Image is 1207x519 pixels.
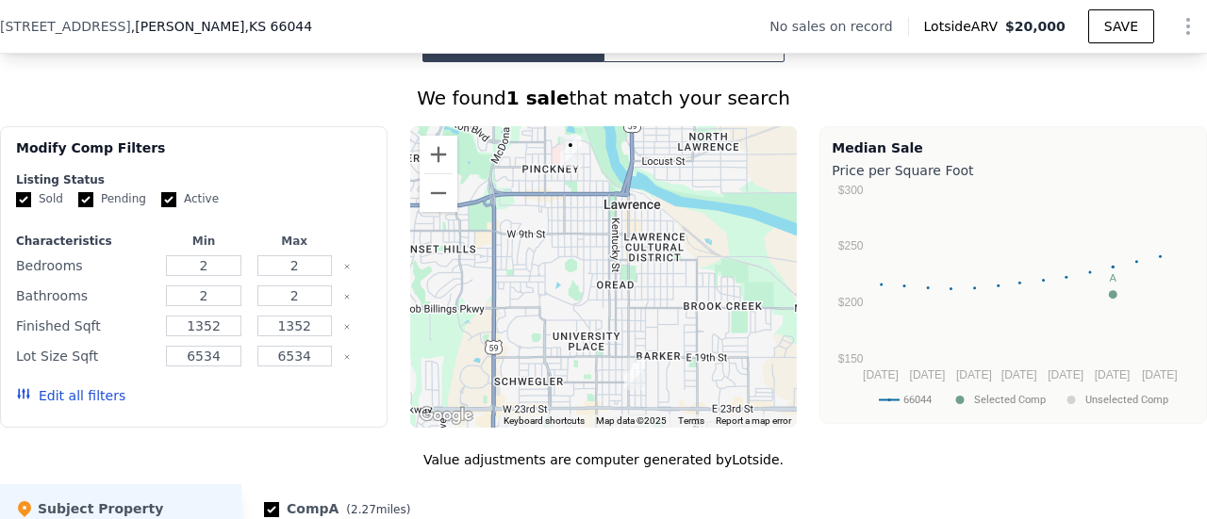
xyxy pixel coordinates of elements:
[16,234,155,249] div: Characteristics
[343,263,351,270] button: Clear
[506,87,570,109] strong: 1 sale
[15,499,163,518] div: Subject Property
[832,184,1190,419] svg: A chart.
[264,499,418,518] div: Comp A
[420,136,457,173] button: Zoom in
[974,394,1046,406] text: Selected Comp
[1005,19,1066,34] span: $20,000
[838,352,864,365] text: $150
[415,403,477,428] img: Google
[16,191,63,207] label: Sold
[16,172,372,187] div: Listing Status
[1088,9,1154,43] button: SAVE
[678,415,704,426] a: Terms (opens in new tab)
[956,368,992,381] text: [DATE]
[1049,368,1084,381] text: [DATE]
[343,353,351,361] button: Clear
[910,368,946,381] text: [DATE]
[16,283,155,309] div: Bathrooms
[769,17,907,36] div: No sales on record
[624,358,645,390] div: 2120 New Hampshire St
[78,191,146,207] label: Pending
[343,293,351,300] button: Clear
[78,192,93,207] input: Pending
[716,415,791,426] a: Report a map error
[16,192,31,207] input: Sold
[351,503,376,516] span: 2.27
[838,296,864,309] text: $200
[863,368,899,381] text: [DATE]
[16,343,155,369] div: Lot Size Sqft
[924,17,1005,36] span: Lotside ARV
[253,234,336,249] div: Max
[16,138,372,172] div: Modify Comp Filters
[1095,368,1131,381] text: [DATE]
[161,192,176,207] input: Active
[420,174,457,212] button: Zoom out
[16,313,155,339] div: Finished Sqft
[162,234,245,249] div: Min
[16,386,125,405] button: Edit all filters
[832,157,1195,184] div: Price per Square Foot
[838,239,864,252] text: $250
[504,414,585,428] button: Keyboard shortcuts
[1142,368,1178,381] text: [DATE]
[838,184,864,197] text: $300
[161,191,219,207] label: Active
[560,136,581,168] div: 916 W 4th St
[903,394,932,406] text: 66044
[596,415,667,426] span: Map data ©2025
[1001,368,1037,381] text: [DATE]
[1169,8,1207,45] button: Show Options
[245,19,313,34] span: , KS 66044
[339,503,418,516] span: ( miles)
[131,17,312,36] span: , [PERSON_NAME]
[16,252,155,279] div: Bedrooms
[1085,394,1168,406] text: Unselected Comp
[415,403,477,428] a: Open this area in Google Maps (opens a new window)
[1110,272,1117,284] text: A
[832,138,1195,157] div: Median Sale
[343,323,351,331] button: Clear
